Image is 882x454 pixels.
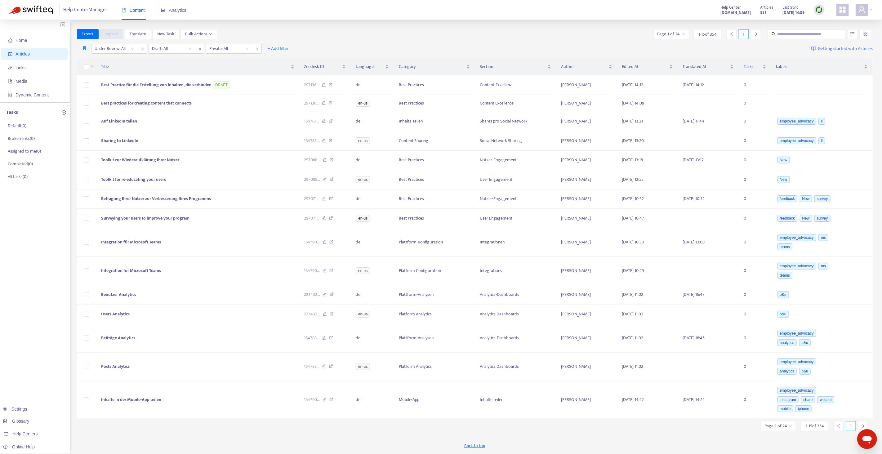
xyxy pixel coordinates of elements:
span: en-us [356,100,370,107]
p: Broken links ( 0 ) [8,135,35,142]
span: [DATE] 16:47 [683,291,705,298]
span: survey [814,215,830,222]
span: [DATE] 10:29 [622,267,644,274]
span: 297088 ... [304,176,320,183]
span: ms [818,263,828,269]
span: 164787 ... [304,118,319,125]
span: [DATE] 16:45 [683,334,705,341]
p: Assigned to me ( 0 ) [8,148,41,154]
span: Edited At [622,63,668,70]
td: Analytics-Dashboards [475,324,556,353]
span: Translated At [683,63,729,70]
td: Integrations [475,257,556,285]
span: survey [814,195,830,202]
button: Translate [125,29,151,39]
span: iphone [795,405,812,412]
span: 164790 ... [304,267,320,274]
td: 0 [739,131,771,151]
td: 0 [739,170,771,189]
span: Posts Analytics [101,363,130,370]
td: [PERSON_NAME] [556,151,617,170]
span: New [777,176,790,183]
span: [DATE] 13:18 [622,156,643,163]
th: Zendesk ID [299,58,351,75]
span: search [772,32,776,36]
span: Auf LinkedIn teilen [101,118,137,125]
td: Content Sharing [394,131,475,151]
span: [DATE] 14:22 [622,396,644,403]
span: Sharing to LinkedIn [101,137,138,144]
span: 297138 ... [304,100,319,107]
span: en-us [356,363,370,370]
strong: [DATE] 14:09 [782,9,804,16]
span: wechat [817,396,834,403]
span: container [8,93,12,97]
td: Mobile-App [394,381,475,419]
span: Befragung Ihrer Nutzer zur Verbesserung Ihres Programms [101,195,211,202]
span: + Add filter [268,45,289,52]
span: en-us [356,215,370,222]
span: feedback [777,215,798,222]
span: [DATE] 14:22 [683,396,705,403]
button: + Add filter [263,44,294,54]
td: 0 [739,112,771,131]
td: [PERSON_NAME] [556,170,617,189]
span: link [8,65,12,70]
span: unordered-list [850,32,855,36]
td: Analytics Dashboards [475,305,556,324]
img: Swifteq [9,6,53,14]
span: Benutzer Analytics [101,291,136,298]
td: de [351,285,394,305]
span: close [253,45,261,53]
td: Plattform-Konfiguration [394,228,475,257]
span: 164790 ... [304,396,320,403]
span: li [818,118,825,125]
span: Best practices for creating content that connects [101,100,192,107]
span: New [777,157,790,163]
div: 1 [739,29,749,39]
button: unordered-list [848,29,857,39]
a: [DOMAIN_NAME] [720,9,751,16]
span: account-book [8,52,12,56]
td: 0 [739,95,771,112]
span: p&u [777,291,789,298]
span: teams [777,272,793,279]
td: [PERSON_NAME] [556,324,617,353]
td: Inhalte teilen [475,381,556,419]
span: Articles [16,51,30,56]
span: Beiträge Analytics [101,334,135,341]
span: New [800,215,812,222]
td: [PERSON_NAME] [556,353,617,381]
td: Inhalts-Teilen [394,112,475,131]
td: Social Network Sharing [475,131,556,151]
button: Export [77,29,99,39]
img: sync.dc5367851b00ba804db3.png [815,6,823,14]
span: [DATE] 13:17 [683,156,704,163]
span: Integration für Microsoft Teams [101,238,161,246]
span: employee_advocacy [777,137,816,144]
span: Author [561,63,607,70]
span: user [858,6,866,13]
td: Platform Analytics [394,305,475,324]
span: [DATE] 13:08 [683,238,705,246]
span: book [122,8,126,12]
a: Settings [3,407,27,412]
span: 164790 ... [304,239,320,246]
p: Tasks [6,109,18,116]
td: Best Practices [394,189,475,209]
span: 297138 ... [304,82,319,88]
span: instagram [777,396,799,403]
th: Author [556,58,617,75]
td: [PERSON_NAME] [556,257,617,285]
td: 0 [739,151,771,170]
span: right [754,32,758,36]
td: [PERSON_NAME] [556,112,617,131]
td: [PERSON_NAME] [556,305,617,324]
span: Content [122,8,145,13]
td: 0 [739,228,771,257]
span: area-chart [161,8,165,12]
button: New Task [152,29,179,39]
span: DRAFT [213,82,230,88]
td: Nutzer-Engagement [475,151,556,170]
span: Articles [760,4,773,11]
